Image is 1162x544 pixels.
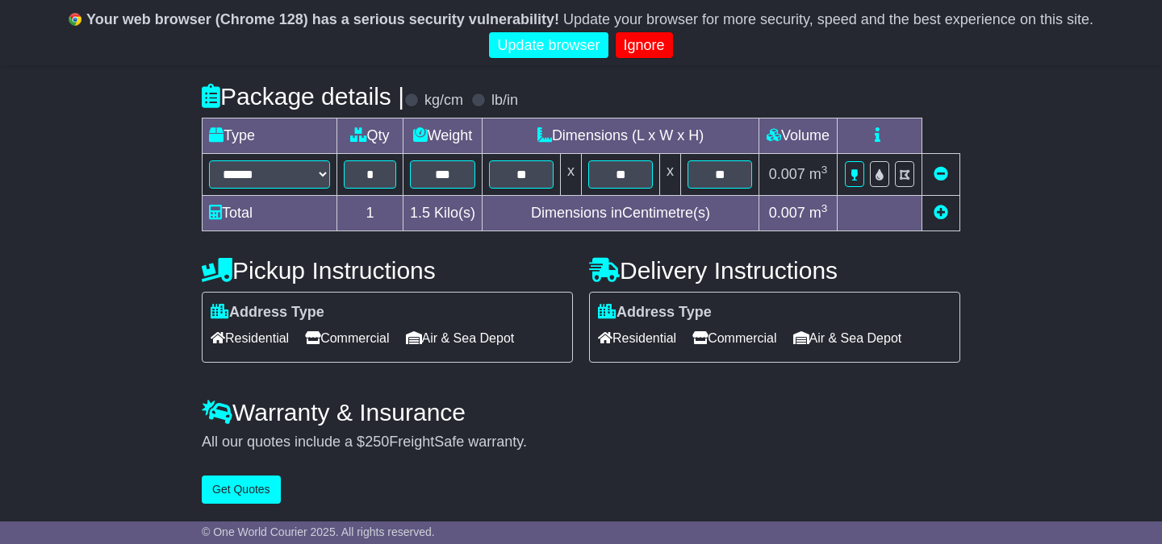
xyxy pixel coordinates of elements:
[403,196,483,231] td: Kilo(s)
[365,434,389,450] span: 250
[489,32,608,59] a: Update browser
[202,475,281,504] button: Get Quotes
[305,326,389,351] span: Commercial
[769,166,805,182] span: 0.007
[793,326,902,351] span: Air & Sea Depot
[203,196,337,231] td: Total
[598,326,676,351] span: Residential
[202,525,435,538] span: © One World Courier 2025. All rights reserved.
[616,32,673,59] a: Ignore
[809,205,828,221] span: m
[211,304,324,322] label: Address Type
[410,205,430,221] span: 1.5
[203,118,337,154] td: Type
[759,118,838,154] td: Volume
[202,257,573,284] h4: Pickup Instructions
[934,205,948,221] a: Add new item
[769,205,805,221] span: 0.007
[589,257,960,284] h4: Delivery Instructions
[337,118,403,154] td: Qty
[660,154,681,196] td: x
[483,118,759,154] td: Dimensions (L x W x H)
[202,83,404,110] h4: Package details |
[483,196,759,231] td: Dimensions in Centimetre(s)
[202,434,960,451] div: All our quotes include a $ FreightSafe warranty.
[561,154,582,196] td: x
[821,164,828,176] sup: 3
[809,166,828,182] span: m
[86,11,559,27] b: Your web browser (Chrome 128) has a serious security vulnerability!
[821,202,828,214] sup: 3
[934,166,948,182] a: Remove this item
[491,92,518,110] label: lb/in
[406,326,515,351] span: Air & Sea Depot
[563,11,1093,27] span: Update your browser for more security, speed and the best experience on this site.
[337,196,403,231] td: 1
[202,399,960,426] h4: Warranty & Insurance
[424,92,463,110] label: kg/cm
[403,118,483,154] td: Weight
[211,326,289,351] span: Residential
[692,326,776,351] span: Commercial
[598,304,712,322] label: Address Type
